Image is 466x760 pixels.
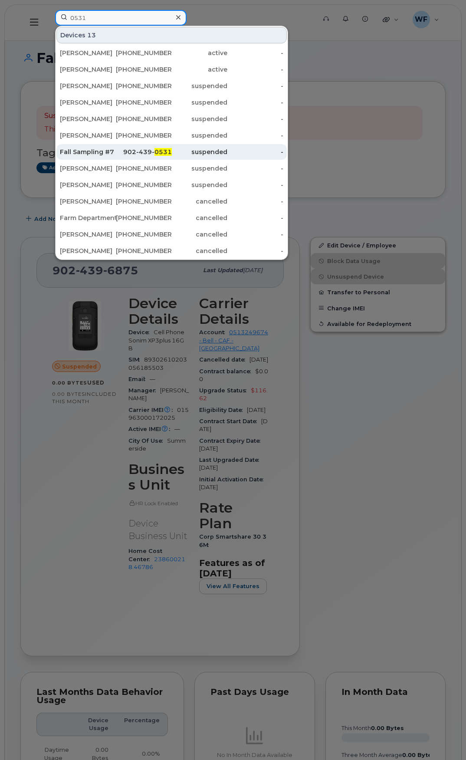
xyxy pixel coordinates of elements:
a: [PERSON_NAME][PHONE_NUMBER]suspended- [56,128,287,143]
div: cancelled [172,247,228,255]
div: suspended [172,115,228,123]
div: [PERSON_NAME] [60,131,116,140]
div: suspended [172,181,228,189]
div: [PERSON_NAME] [60,115,116,123]
a: [PERSON_NAME][PHONE_NUMBER]active- [56,62,287,77]
a: Farm Department[PHONE_NUMBER]cancelled- [56,210,287,226]
div: [PHONE_NUMBER] [116,197,172,206]
div: suspended [172,131,228,140]
div: [PERSON_NAME] [60,247,116,255]
div: suspended [172,98,228,107]
div: - [227,131,283,140]
div: [PERSON_NAME] [60,49,116,57]
div: Devices [56,27,287,43]
div: [PERSON_NAME] [60,230,116,239]
div: [PERSON_NAME] [60,181,116,189]
div: - [227,181,283,189]
div: - [227,98,283,107]
div: suspended [172,82,228,90]
div: suspended [172,164,228,173]
div: active [172,65,228,74]
div: [PHONE_NUMBER] [116,65,172,74]
div: - [227,197,283,206]
div: [PHONE_NUMBER] [116,230,172,239]
div: [PHONE_NUMBER] [116,131,172,140]
a: [PERSON_NAME][PHONE_NUMBER]cancelled- [56,243,287,259]
div: [PHONE_NUMBER] [116,214,172,222]
div: - [227,115,283,123]
div: - [227,247,283,255]
div: Fall Sampling #7 [60,148,116,156]
a: [PERSON_NAME][PHONE_NUMBER]suspended- [56,177,287,193]
div: cancelled [172,214,228,222]
div: [PHONE_NUMBER] [116,98,172,107]
a: [PERSON_NAME][PHONE_NUMBER]suspended- [56,161,287,176]
div: - [227,49,283,57]
a: [PERSON_NAME][PHONE_NUMBER]suspended- [56,111,287,127]
div: [PHONE_NUMBER] [116,164,172,173]
div: [PERSON_NAME] [60,82,116,90]
span: 13 [87,31,96,39]
div: [PERSON_NAME] [60,98,116,107]
div: 902-439- [116,148,172,156]
div: [PHONE_NUMBER] [116,181,172,189]
a: [PERSON_NAME][PHONE_NUMBER]active- [56,45,287,61]
div: [PERSON_NAME] [60,164,116,173]
div: - [227,65,283,74]
div: - [227,230,283,239]
a: [PERSON_NAME][PHONE_NUMBER]cancelled- [56,194,287,209]
div: [PERSON_NAME] [60,65,116,74]
span: 0531 [154,148,172,156]
div: active [172,49,228,57]
div: - [227,214,283,222]
div: suspended [172,148,228,156]
div: - [227,82,283,90]
div: - [227,148,283,156]
div: [PHONE_NUMBER] [116,82,172,90]
a: Fall Sampling #7902-439-0531suspended- [56,144,287,160]
div: Farm Department [60,214,116,222]
div: [PERSON_NAME] [60,197,116,206]
div: [PHONE_NUMBER] [116,115,172,123]
a: [PERSON_NAME][PHONE_NUMBER]suspended- [56,95,287,110]
div: - [227,164,283,173]
div: [PHONE_NUMBER] [116,247,172,255]
a: [PERSON_NAME][PHONE_NUMBER]cancelled- [56,227,287,242]
div: cancelled [172,230,228,239]
div: [PHONE_NUMBER] [116,49,172,57]
a: [PERSON_NAME][PHONE_NUMBER]suspended- [56,78,287,94]
div: cancelled [172,197,228,206]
